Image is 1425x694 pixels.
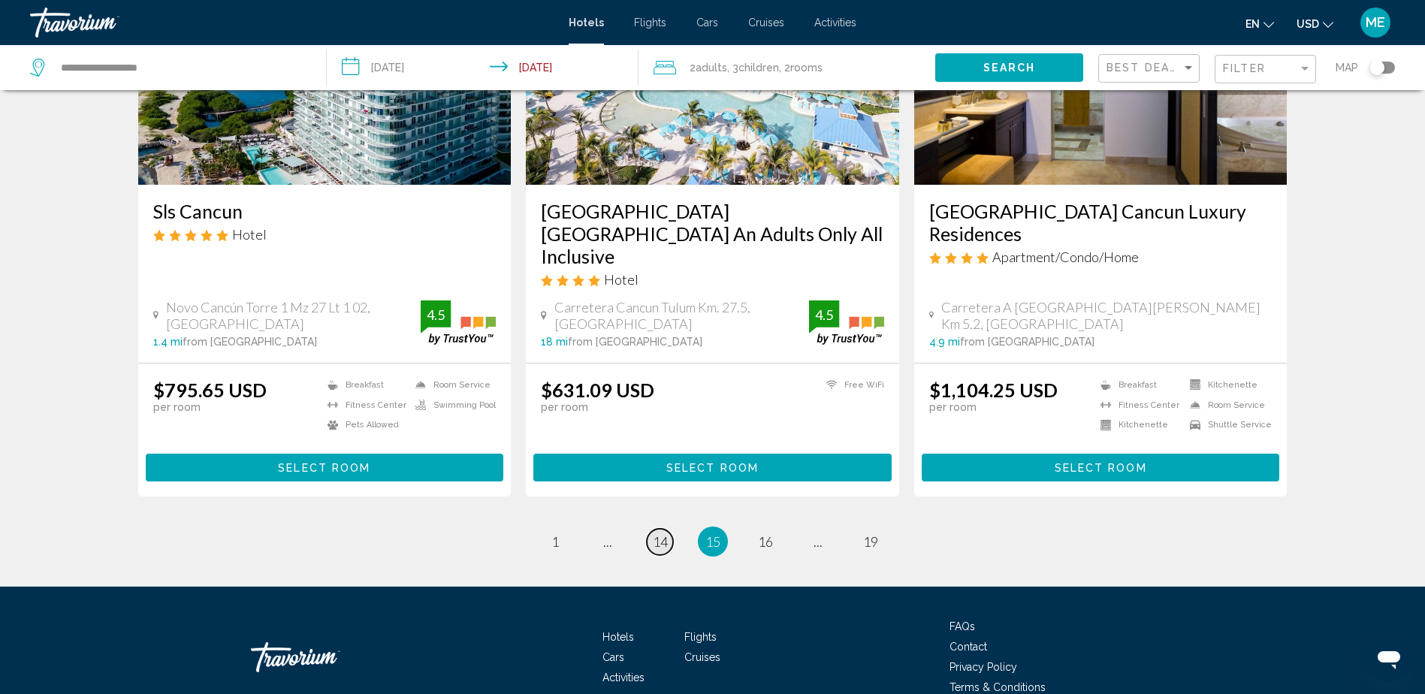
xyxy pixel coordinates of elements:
p: per room [541,401,654,413]
li: Kitchenette [1093,418,1182,431]
a: Select Room [922,457,1280,474]
mat-select: Sort by [1106,62,1195,75]
span: ... [603,533,612,550]
a: Select Room [533,457,892,474]
img: trustyou-badge.svg [809,300,884,345]
a: Select Room [146,457,504,474]
a: Activities [602,671,645,683]
span: from [GEOGRAPHIC_DATA] [960,336,1094,348]
li: Pets Allowed [320,418,408,431]
div: 4 star Apartment [929,249,1273,265]
a: Activities [814,17,856,29]
span: Children [738,62,779,74]
button: Change language [1245,13,1274,35]
button: Select Room [146,454,504,481]
a: Privacy Policy [949,661,1017,673]
button: User Menu [1356,7,1395,38]
span: 4.9 mi [929,336,960,348]
a: Sls Cancun [153,200,497,222]
span: Cars [602,651,624,663]
li: Kitchenette [1182,379,1272,391]
div: 4.5 [809,306,839,324]
a: Flights [684,631,717,643]
a: Travorium [30,8,554,38]
span: , 2 [779,57,823,78]
span: Carretera Cancun Tulum Km. 27.5, [GEOGRAPHIC_DATA] [554,299,809,332]
a: Travorium [251,635,401,680]
div: 4.5 [421,306,451,324]
span: Hotel [232,226,267,243]
a: Hotels [569,17,604,29]
span: USD [1297,18,1319,30]
button: Change currency [1297,13,1333,35]
span: ME [1366,15,1385,30]
li: Breakfast [1093,379,1182,391]
a: [GEOGRAPHIC_DATA] Cancun Luxury Residences [929,200,1273,245]
a: Hotels [602,631,634,643]
span: 2 [690,57,727,78]
li: Room Service [1182,399,1272,412]
a: Contact [949,641,987,653]
span: Carretera A [GEOGRAPHIC_DATA][PERSON_NAME] Km 5.2, [GEOGRAPHIC_DATA] [941,299,1272,332]
li: Room Service [408,379,496,391]
span: 15 [705,533,720,550]
span: rooms [790,62,823,74]
li: Shuttle Service [1182,418,1272,431]
p: per room [929,401,1058,413]
button: Select Room [922,454,1280,481]
span: 14 [653,533,668,550]
li: Fitness Center [320,399,408,412]
a: Cruises [684,651,720,663]
button: Travelers: 2 adults, 3 children [639,45,935,90]
li: Free WiFi [819,379,884,391]
span: 1 [551,533,559,550]
span: Select Room [666,462,759,474]
span: from [GEOGRAPHIC_DATA] [183,336,317,348]
ins: $1,104.25 USD [929,379,1058,401]
a: FAQs [949,620,975,632]
span: , 3 [727,57,779,78]
span: Hotel [604,271,639,288]
span: Search [983,62,1036,74]
button: Toggle map [1358,61,1395,74]
span: ... [814,533,823,550]
a: Cars [696,17,718,29]
span: en [1245,18,1260,30]
ins: $795.65 USD [153,379,267,401]
a: Terms & Conditions [949,681,1046,693]
span: 16 [758,533,773,550]
li: Breakfast [320,379,408,391]
span: 19 [863,533,878,550]
div: 5 star Hotel [153,226,497,243]
div: 4 star Hotel [541,271,884,288]
a: Flights [634,17,666,29]
span: Filter [1223,62,1266,74]
li: Swimming Pool [408,399,496,412]
button: Filter [1215,54,1316,85]
span: Adults [696,62,727,74]
span: Novo Cancún Torre 1 Mz 27 Lt 1 02, [GEOGRAPHIC_DATA] [166,299,421,332]
span: Map [1336,57,1358,78]
span: 18 mi [541,336,568,348]
button: Check-in date: Oct 25, 2025 Check-out date: Oct 28, 2025 [327,45,639,90]
img: trustyou-badge.svg [421,300,496,345]
span: 1.4 mi [153,336,183,348]
button: Search [935,53,1083,81]
a: [GEOGRAPHIC_DATA] [GEOGRAPHIC_DATA] An Adults Only All Inclusive [541,200,884,267]
ul: Pagination [138,527,1288,557]
a: Cruises [748,17,784,29]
